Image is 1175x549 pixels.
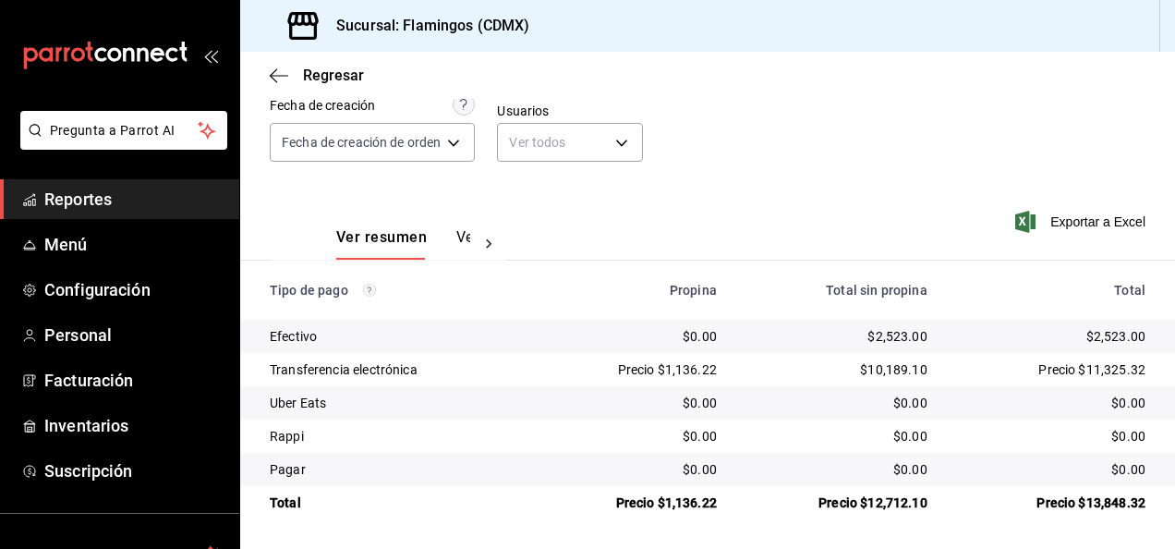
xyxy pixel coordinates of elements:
div: Total [957,283,1145,298]
div: $2,523.00 [957,327,1145,346]
div: $0.00 [746,427,927,445]
span: Pregunta a Parrot AI [50,121,199,140]
button: Regresar [270,67,364,84]
font: Configuración [44,280,151,299]
div: Transferencia electrónica [270,360,517,379]
div: $0.00 [547,460,716,479]
label: Usuarios [497,104,642,117]
button: Pregunta a Parrot AI [20,111,227,150]
font: Tipo de pago [270,283,348,298]
div: $0.00 [746,460,927,479]
a: Pregunta a Parrot AI [13,134,227,153]
button: open_drawer_menu [203,48,218,63]
font: Ver resumen [336,228,427,247]
font: Reportes [44,189,112,209]
div: $0.00 [746,394,927,412]
svg: Los pagos realizados con Pay y otras terminales son montos brutos. [363,284,376,297]
div: $0.00 [547,427,716,445]
font: Personal [44,325,112,345]
div: Precio $11,325.32 [957,360,1145,379]
div: Total sin propina [746,283,927,298]
font: Facturación [44,371,133,390]
div: $0.00 [957,427,1145,445]
button: Ver pagos [456,228,526,260]
div: Uber Eats [270,394,517,412]
div: $10,189.10 [746,360,927,379]
div: Efectivo [270,327,517,346]
div: Propina [547,283,716,298]
div: Precio $13,848.32 [957,494,1145,512]
div: Pagar [270,460,517,479]
h3: Sucursal: Flamingos (CDMX) [321,15,529,37]
div: $0.00 [957,394,1145,412]
div: $0.00 [547,327,716,346]
div: Precio $12,712.10 [746,494,927,512]
div: Fecha de creación [270,96,375,116]
button: Exportar a Excel [1019,211,1145,233]
div: Precio $1,136.22 [547,360,716,379]
div: Total [270,494,517,512]
font: Exportar a Excel [1050,214,1145,229]
font: Inventarios [44,416,128,435]
span: Fecha de creación de orden [282,133,441,152]
font: Suscripción [44,461,132,481]
div: Ver todos [497,123,642,162]
span: Regresar [303,67,364,84]
font: Menú [44,235,88,254]
div: $0.00 [547,394,716,412]
div: $0.00 [957,460,1145,479]
div: Precio $1,136.22 [547,494,716,512]
div: $2,523.00 [746,327,927,346]
div: Rappi [270,427,517,445]
div: Pestañas de navegación [336,228,470,260]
